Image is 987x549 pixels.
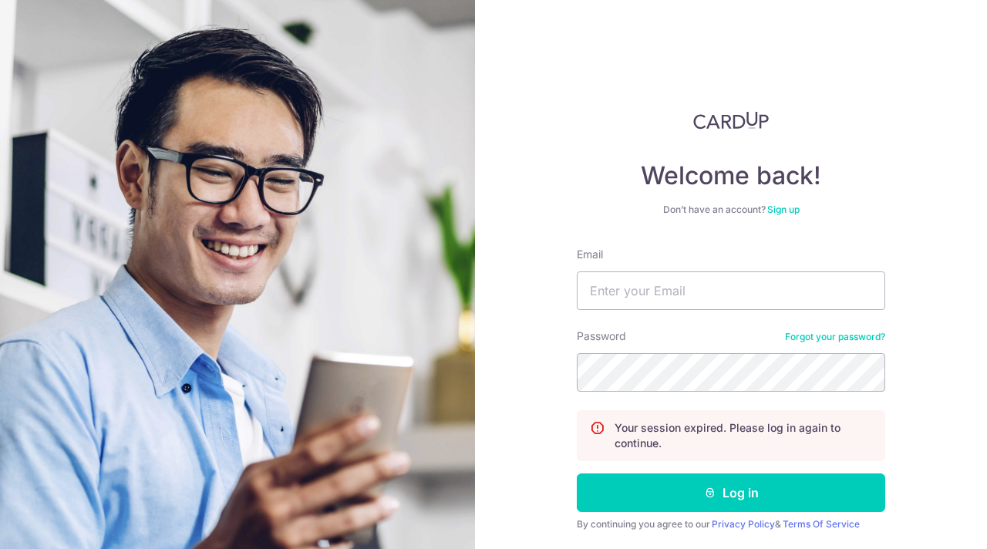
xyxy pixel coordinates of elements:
h4: Welcome back! [577,160,885,191]
p: Your session expired. Please log in again to continue. [615,420,872,451]
input: Enter your Email [577,271,885,310]
div: Don’t have an account? [577,204,885,216]
label: Password [577,328,626,344]
label: Email [577,247,603,262]
a: Forgot your password? [785,331,885,343]
button: Log in [577,473,885,512]
a: Terms Of Service [783,518,860,530]
img: CardUp Logo [693,111,769,130]
div: By continuing you agree to our & [577,518,885,530]
a: Privacy Policy [712,518,775,530]
a: Sign up [767,204,800,215]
